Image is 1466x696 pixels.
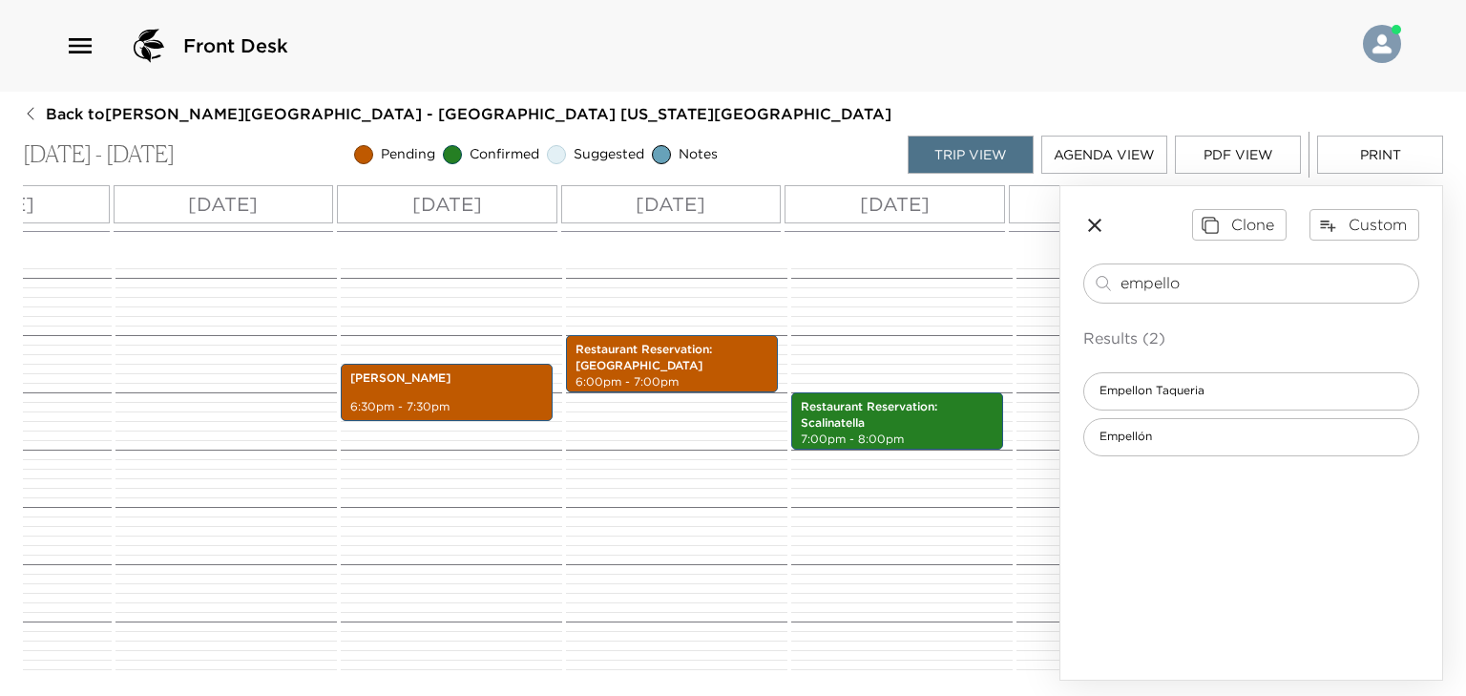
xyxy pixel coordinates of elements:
p: Restaurant Reservation: Scalinatella [801,399,994,432]
img: logo [126,23,172,69]
button: Agenda View [1041,136,1167,174]
span: Front Desk [183,32,288,59]
div: [PERSON_NAME]6:30pm - 7:30pm [341,364,553,421]
span: Notes [679,145,718,164]
p: [PERSON_NAME] [350,370,543,387]
p: [DATE] [188,190,258,219]
span: Back to [PERSON_NAME][GEOGRAPHIC_DATA] - [GEOGRAPHIC_DATA] [US_STATE][GEOGRAPHIC_DATA] [46,103,891,124]
button: [DATE] [1009,185,1229,223]
p: 6:30pm - 7:30pm [350,399,543,415]
p: [DATE] - [DATE] [23,141,175,169]
p: 6:00pm - 7:00pm [576,374,768,390]
span: Pending [381,145,435,164]
button: [DATE] [337,185,557,223]
p: [DATE] [860,190,930,219]
button: PDF View [1175,136,1301,174]
p: Restaurant Reservation: [GEOGRAPHIC_DATA] [576,342,768,374]
button: Trip View [908,136,1034,174]
img: User [1363,25,1401,63]
button: Custom [1309,209,1419,240]
div: Restaurant Reservation: [GEOGRAPHIC_DATA]6:00pm - 7:00pm [566,335,778,392]
p: [DATE] [412,190,482,219]
span: Empellón [1084,429,1167,445]
span: Confirmed [470,145,539,164]
p: 7:00pm - 8:00pm [801,432,994,448]
input: Search for activities [1120,272,1411,294]
span: Suggested [574,145,644,164]
span: Empellon Taqueria [1084,383,1220,399]
p: Results (2) [1083,327,1419,349]
div: Restaurant Reservation: Scalinatella7:00pm - 8:00pm [791,392,1003,450]
button: [DATE] [561,185,782,223]
div: Empellón [1083,418,1419,456]
button: [DATE] [114,185,334,223]
button: Clone [1192,209,1287,240]
div: Empellon Taqueria [1083,372,1419,411]
button: Back to[PERSON_NAME][GEOGRAPHIC_DATA] - [GEOGRAPHIC_DATA] [US_STATE][GEOGRAPHIC_DATA] [23,103,891,124]
button: [DATE] [785,185,1005,223]
button: Print [1317,136,1443,174]
p: [DATE] [636,190,705,219]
